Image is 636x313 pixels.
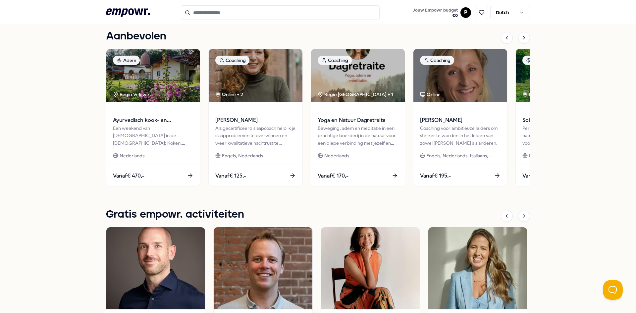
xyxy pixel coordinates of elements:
[522,56,588,65] div: Mindfulness & Meditatie
[113,56,140,65] div: Adem
[522,91,559,98] div: Regio Veluwe
[515,49,610,186] a: package imageMindfulness & MeditatieRegio Veluwe Solo weekendPersoonlijke groei in stille natuurg...
[318,116,398,125] span: Yoga en Natuur Dagretraite
[311,49,405,102] img: package image
[318,56,352,65] div: Coaching
[420,56,454,65] div: Coaching
[460,7,471,18] button: P
[428,227,527,309] img: activity image
[516,49,609,102] img: package image
[106,206,244,223] h1: Gratis empowr. activiteiten
[603,280,623,300] iframe: Help Scout Beacon - Open
[106,227,205,309] img: activity image
[215,125,296,147] div: Als gecertificeerd slaapcoach help ik je slaapproblemen te overwinnen en weer kwalitatieve nachtr...
[311,49,405,186] a: package imageCoachingRegio [GEOGRAPHIC_DATA] + 1Yoga en Natuur DagretraiteBeweging, adem en medit...
[208,49,303,186] a: package imageCoachingOnline + 2[PERSON_NAME]Als gecertificeerd slaapcoach help ik je slaapproblem...
[413,49,507,186] a: package imageCoachingOnline[PERSON_NAME]Coaching voor ambitieuze leiders om sterker te worden in ...
[410,6,460,20] a: Jouw Empowr budget€0
[321,227,420,309] img: activity image
[522,172,554,180] span: Vanaf € 650,-
[215,172,246,180] span: Vanaf € 125,-
[215,116,296,125] span: [PERSON_NAME]
[529,152,554,159] span: Nederlands
[522,125,603,147] div: Persoonlijke groei in stille natuurgebieden, zonder afleiding, voor diepgaande transformatie.
[420,172,451,180] span: Vanaf € 195,-
[324,152,349,159] span: Nederlands
[215,91,243,98] div: Online + 2
[413,49,507,102] img: package image
[318,125,398,147] div: Beweging, adem en meditatie in een prachtige boerderij in de natuur voor een diepe verbinding met...
[522,116,603,125] span: Solo weekend
[113,91,150,98] div: Regio Veluwe
[318,91,393,98] div: Regio [GEOGRAPHIC_DATA] + 1
[113,172,144,180] span: Vanaf € 470,-
[413,8,458,13] span: Jouw Empowr budget
[412,6,459,20] button: Jouw Empowr budget€0
[106,28,166,45] h1: Aanbevolen
[215,56,249,65] div: Coaching
[222,152,263,159] span: Engels, Nederlands
[420,91,441,98] div: Online
[420,125,501,147] div: Coaching voor ambitieuze leiders om sterker te worden in het leiden van zowel [PERSON_NAME] als a...
[181,5,380,20] input: Search for products, categories or subcategories
[106,49,200,186] a: package imageAdemRegio Veluwe Ayurvedisch kook- en meditatieweekendEen weekend van [DEMOGRAPHIC_D...
[426,152,501,159] span: Engels, Nederlands, Italiaans, Zweeds
[214,227,312,309] img: activity image
[113,116,193,125] span: Ayurvedisch kook- en meditatieweekend
[420,116,501,125] span: [PERSON_NAME]
[120,152,144,159] span: Nederlands
[413,13,458,18] span: € 0
[209,49,302,102] img: package image
[106,49,200,102] img: package image
[113,125,193,147] div: Een weekend van [DEMOGRAPHIC_DATA] in de [DEMOGRAPHIC_DATA]: Koken, mediteren en thuiskomen in je...
[318,172,348,180] span: Vanaf € 170,-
